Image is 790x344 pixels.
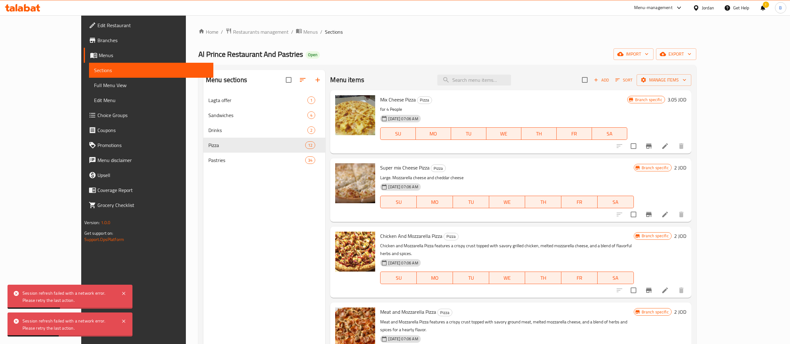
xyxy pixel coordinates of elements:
p: Chicken and Mozzarella Pizza features a crispy crust topped with savory grilled chicken, melted m... [380,242,633,258]
span: Sort items [611,75,637,85]
a: Promotions [84,138,213,153]
button: delete [674,283,689,298]
span: [DATE] 07:06 AM [386,184,420,190]
button: TU [451,127,486,140]
li: / [291,28,293,36]
span: WE [492,273,523,283]
button: TU [453,196,489,208]
h6: 2 JOD [674,232,686,240]
span: Select to update [627,140,640,153]
span: Lagta offer [208,96,307,104]
a: Menu disclaimer [84,153,213,168]
div: items [307,96,315,104]
button: WE [489,196,525,208]
button: MO [417,196,453,208]
button: WE [489,272,525,284]
span: TU [455,273,487,283]
a: Coupons [84,123,213,138]
span: Get support on: [84,229,113,237]
span: MO [419,198,450,207]
a: Edit Restaurant [84,18,213,33]
a: Menus [84,48,213,63]
span: Pizza [444,233,458,240]
span: Chicken And Mozzarella Pizza [380,231,442,241]
div: items [305,156,315,164]
div: Pastries34 [203,153,325,168]
button: delete [674,207,689,222]
h6: 2 JOD [674,307,686,316]
span: Open [306,52,320,57]
span: Select all sections [282,73,295,86]
div: Session refresh failed with a network error. Please retry the last action. [22,290,115,304]
span: import [619,50,648,58]
span: Select to update [627,208,640,221]
div: Open [306,51,320,59]
span: Manage items [642,76,686,84]
span: [DATE] 07:06 AM [386,336,420,342]
img: Chicken And Mozzarella Pizza [335,232,375,272]
span: Sections [325,28,343,36]
a: Sections [89,63,213,78]
button: MO [416,127,451,140]
button: TH [525,196,561,208]
span: Branch specific [633,97,665,103]
button: SA [598,272,634,284]
span: WE [492,198,523,207]
span: SA [594,129,625,138]
span: SA [600,198,631,207]
h2: Menu sections [206,75,247,85]
a: Restaurants management [226,28,289,36]
span: Pastries [208,156,305,164]
a: Edit menu item [661,287,669,294]
span: [DATE] 07:06 AM [386,260,420,266]
span: Drinks [208,126,307,134]
span: 1.0.0 [101,219,111,227]
span: Sort sections [295,72,310,87]
div: items [307,111,315,119]
button: SA [592,127,627,140]
button: Add [591,75,611,85]
h6: 3.05 JOD [668,95,686,104]
button: TU [453,272,489,284]
button: Branch-specific-item [641,283,656,298]
button: WE [486,127,522,140]
span: Choice Groups [97,111,208,119]
span: Add [593,76,610,84]
button: SU [380,127,416,140]
li: / [221,28,223,36]
span: Add item [591,75,611,85]
span: Super mix Cheese Pizza [380,163,430,172]
h6: 2 JOD [674,163,686,172]
span: Promotions [97,141,208,149]
span: 12 [306,142,315,148]
button: Branch-specific-item [641,207,656,222]
a: Edit menu item [661,211,669,218]
span: Al Prince Restaurant And Pastries [198,47,303,61]
button: Sort [614,75,634,85]
a: Support.OpsPlatform [84,235,124,243]
span: TH [528,273,559,283]
span: SA [600,273,631,283]
span: MO [419,273,450,283]
span: Restaurants management [233,28,289,36]
div: Pizza [417,96,432,104]
span: 2 [308,127,315,133]
button: Branch-specific-item [641,139,656,154]
a: Upsell [84,168,213,183]
button: delete [674,139,689,154]
button: import [614,48,653,60]
span: Meat and Mozzarella Pizza [380,307,436,317]
div: Pizza12 [203,138,325,153]
div: Pizza [208,141,305,149]
span: Grocery Checklist [97,201,208,209]
span: TU [455,198,487,207]
a: Menus [296,28,318,36]
p: Large. Mozzarella cheese and cheddar cheese [380,174,633,182]
span: SU [383,273,414,283]
button: MO [417,272,453,284]
a: Edit Menu [89,93,213,108]
span: Version: [84,219,100,227]
a: Coverage Report [84,183,213,198]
